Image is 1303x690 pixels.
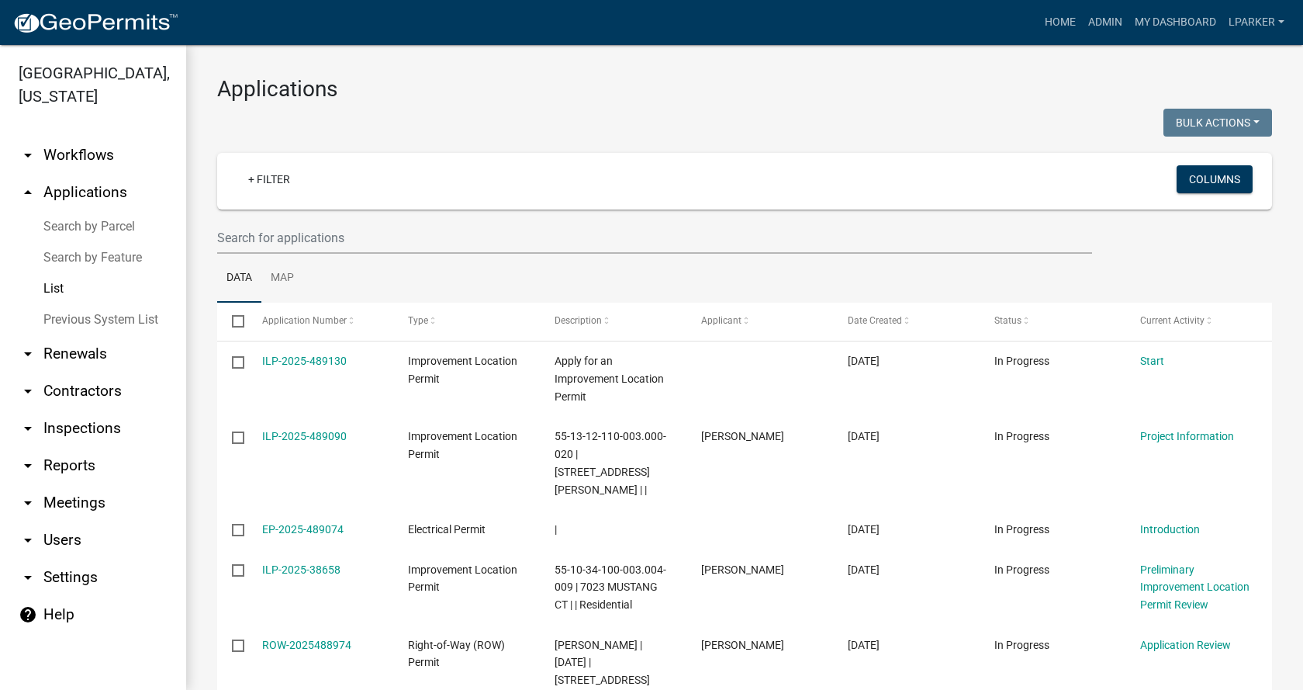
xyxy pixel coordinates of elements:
datatable-header-cell: Select [217,303,247,340]
span: In Progress [994,523,1049,536]
span: Linde S Baker [701,639,784,651]
datatable-header-cell: Date Created [833,303,980,340]
i: help [19,605,37,624]
input: Search for applications [217,222,1092,254]
a: EP-2025-489074 [262,523,344,536]
span: Applicant [701,315,741,326]
span: Status [994,315,1021,326]
a: Data [217,254,261,303]
span: Date Created [848,315,902,326]
a: lparker [1222,8,1291,37]
a: Admin [1082,8,1128,37]
span: Brandon McGuire [701,563,784,576]
span: Current Activity [1140,315,1204,326]
i: arrow_drop_down [19,146,37,165]
h3: Applications [217,76,1272,102]
datatable-header-cell: Application Number [247,303,393,340]
i: arrow_drop_up [19,183,37,202]
a: Preliminary Improvement Location Permit Review [1140,563,1249,612]
a: Project Information [1140,430,1234,442]
a: ILP-2025-38658 [262,563,340,576]
a: Map [261,254,303,303]
span: 10/07/2025 [848,639,880,651]
span: Improvement Location Permit [408,563,517,594]
a: ILP-2025-489130 [262,355,347,367]
i: arrow_drop_down [19,568,37,587]
a: Start [1140,355,1164,367]
span: | [555,523,557,536]
datatable-header-cell: Type [393,303,540,340]
span: Right-of-Way (ROW) Permit [408,639,505,669]
a: Application Review [1140,639,1231,651]
i: arrow_drop_down [19,382,37,400]
a: + Filter [236,165,302,193]
span: 10/07/2025 [848,523,880,536]
datatable-header-cell: Status [979,303,1125,340]
a: ILP-2025-489090 [262,430,347,442]
span: In Progress [994,430,1049,442]
button: Bulk Actions [1163,109,1272,137]
i: arrow_drop_down [19,494,37,512]
span: 10/07/2025 [848,430,880,442]
span: Type [408,315,428,326]
span: Description [555,315,602,326]
span: 10/07/2025 [848,563,880,576]
span: Improvement Location Permit [408,355,517,385]
span: 55-13-12-110-003.000-020 | 1102 S TERESA DR | | [555,430,666,495]
span: Elliott Burkett [701,430,784,442]
span: 10/07/2025 [848,355,880,367]
span: In Progress [994,563,1049,576]
i: arrow_drop_down [19,456,37,475]
span: Apply for an Improvement Location Permit [555,355,664,403]
span: 55-10-34-100-003.004-009 | 7023 MUSTANG CT | | Residential [555,563,666,612]
i: arrow_drop_down [19,531,37,550]
span: Electrical Permit [408,523,486,536]
span: Application Number [262,315,347,326]
a: My Dashboard [1128,8,1222,37]
span: In Progress [994,355,1049,367]
button: Columns [1177,165,1253,193]
datatable-header-cell: Current Activity [1125,303,1272,340]
a: Introduction [1140,523,1200,536]
datatable-header-cell: Description [540,303,686,340]
a: ROW-2025488974 [262,639,351,651]
i: arrow_drop_down [19,345,37,363]
i: arrow_drop_down [19,419,37,438]
span: Improvement Location Permit [408,430,517,460]
span: In Progress [994,639,1049,651]
a: Home [1039,8,1082,37]
datatable-header-cell: Applicant [686,303,833,340]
